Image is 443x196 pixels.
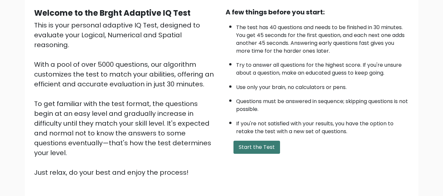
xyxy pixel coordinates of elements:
[236,94,409,113] li: Questions must be answered in sequence; skipping questions is not possible.
[233,141,280,154] button: Start the Test
[226,7,409,17] div: A few things before you start:
[236,20,409,55] li: The test has 40 questions and needs to be finished in 30 minutes. You get 45 seconds for the firs...
[236,58,409,77] li: Try to answer all questions for the highest score. If you're unsure about a question, make an edu...
[34,8,191,18] b: Welcome to the Brght Adaptive IQ Test
[34,20,218,177] div: This is your personal adaptive IQ Test, designed to evaluate your Logical, Numerical and Spatial ...
[236,116,409,135] li: If you're not satisfied with your results, you have the option to retake the test with a new set ...
[236,80,409,91] li: Use only your brain, no calculators or pens.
